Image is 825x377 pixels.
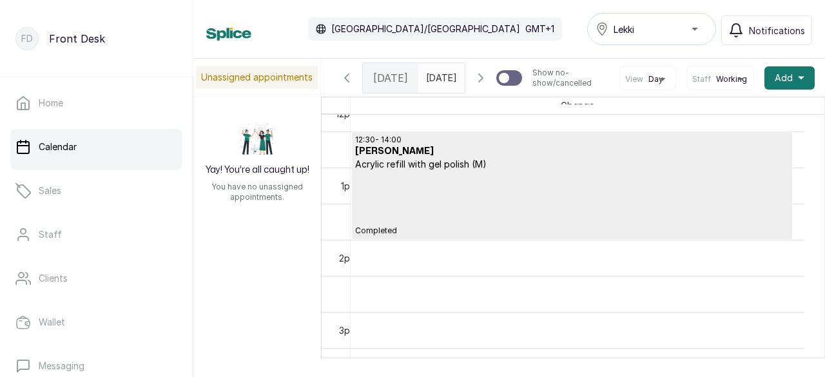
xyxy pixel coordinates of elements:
[206,164,309,177] h2: Yay! You’re all caught up!
[775,72,793,84] span: Add
[331,23,520,35] p: [GEOGRAPHIC_DATA]/[GEOGRAPHIC_DATA]
[355,171,789,236] p: Completed
[201,182,313,202] p: You have no unassigned appointments.
[39,184,61,197] p: Sales
[373,70,408,86] span: [DATE]
[39,140,77,153] p: Calendar
[587,13,716,45] button: Lekki
[39,272,68,285] p: Clients
[10,304,182,340] a: Wallet
[716,74,747,84] span: Working
[39,316,65,329] p: Wallet
[10,217,182,253] a: Staff
[39,228,62,241] p: Staff
[39,360,84,372] p: Messaging
[336,324,360,337] div: 3pm
[196,66,318,89] p: Unassigned appointments
[355,158,789,171] p: Acrylic refill with gel polish (M)
[10,129,182,165] a: Calendar
[10,85,182,121] a: Home
[39,97,63,110] p: Home
[10,260,182,296] a: Clients
[338,179,360,193] div: 1pm
[355,135,789,145] p: 12:30 - 14:00
[336,251,360,265] div: 2pm
[625,74,643,84] span: View
[10,173,182,209] a: Sales
[648,74,663,84] span: Day
[49,31,105,46] p: Front Desk
[21,32,33,45] p: FD
[525,23,554,35] p: GMT+1
[614,23,634,36] span: Lekki
[749,24,805,37] span: Notifications
[625,74,670,84] button: ViewDay
[532,68,609,88] p: Show no-show/cancelled
[692,74,748,84] button: StaffWorking
[363,63,418,93] div: [DATE]
[721,15,812,45] button: Notifications
[558,97,597,113] span: Gbenga
[355,145,789,158] h3: [PERSON_NAME]
[764,66,815,90] button: Add
[692,74,711,84] span: Staff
